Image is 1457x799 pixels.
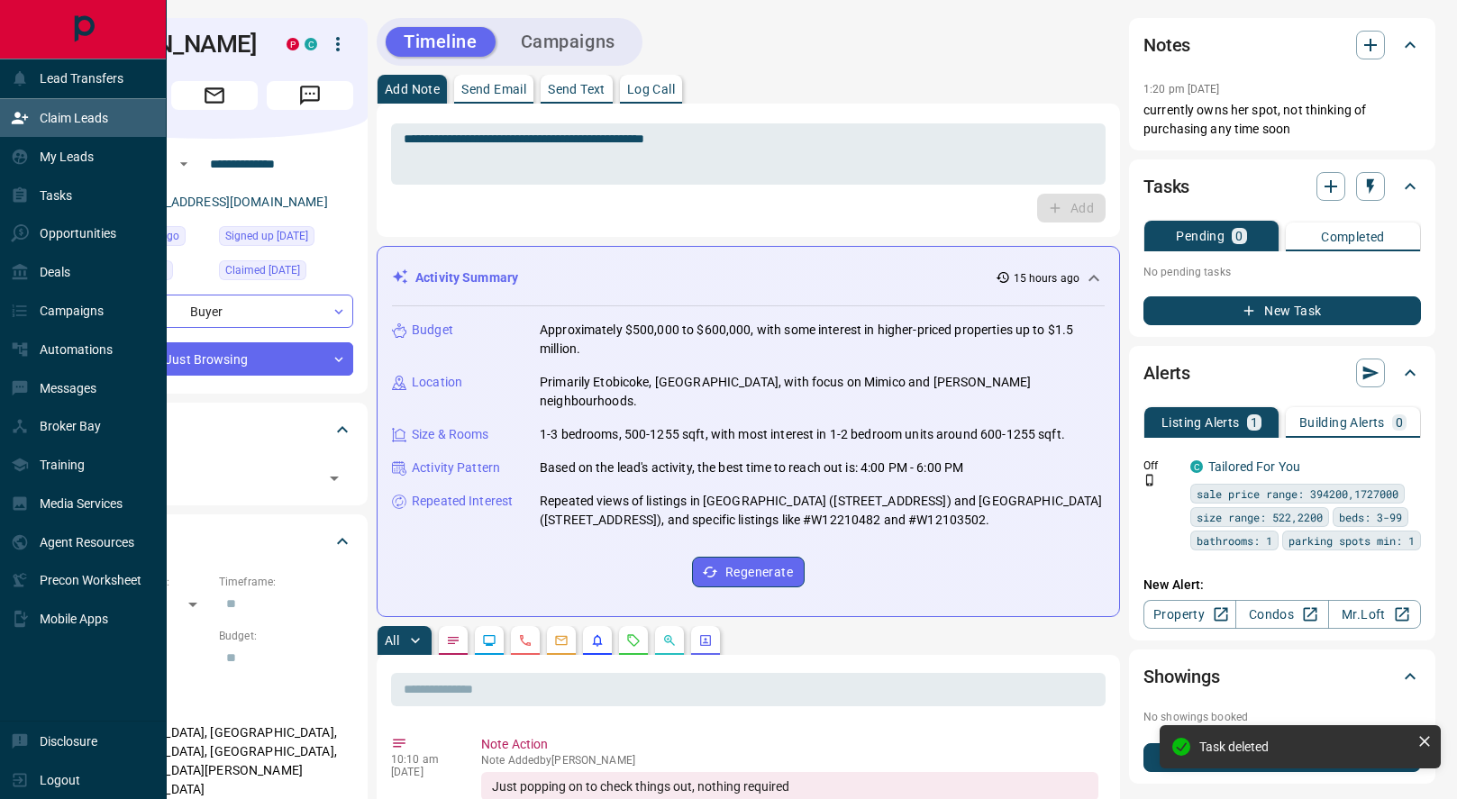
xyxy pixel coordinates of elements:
[1143,83,1220,95] p: 1:20 pm [DATE]
[1143,101,1421,139] p: currently owns her spot, not thinking of purchasing any time soon
[1321,231,1385,243] p: Completed
[219,574,353,590] p: Timeframe:
[173,153,195,175] button: Open
[76,408,353,451] div: Tags
[662,633,677,648] svg: Opportunities
[698,633,713,648] svg: Agent Actions
[540,321,1105,359] p: Approximately $500,000 to $600,000, with some interest in higher-priced properties up to $1.5 mil...
[1014,270,1079,286] p: 15 hours ago
[518,633,533,648] svg: Calls
[76,342,353,376] div: Just Browsing
[392,261,1105,295] div: Activity Summary15 hours ago
[1328,600,1421,629] a: Mr.Loft
[225,227,308,245] span: Signed up [DATE]
[171,81,258,110] span: Email
[415,268,518,287] p: Activity Summary
[481,735,1098,754] p: Note Action
[1396,416,1403,429] p: 0
[1143,259,1421,286] p: No pending tasks
[76,295,353,328] div: Buyer
[76,30,260,59] h1: [PERSON_NAME]
[461,83,526,95] p: Send Email
[1143,743,1421,772] button: New Showing
[1143,31,1190,59] h2: Notes
[124,195,328,209] a: [EMAIL_ADDRESS][DOMAIN_NAME]
[503,27,633,57] button: Campaigns
[1235,600,1328,629] a: Condos
[590,633,605,648] svg: Listing Alerts
[1197,531,1272,549] span: bathrooms: 1
[76,520,353,563] div: Criteria
[386,27,496,57] button: Timeline
[1143,458,1179,474] p: Off
[540,425,1065,444] p: 1-3 bedrooms, 500-1255 sqft, with most interest in 1-2 bedroom units around 600-1255 sqft.
[1235,230,1243,242] p: 0
[1143,165,1421,208] div: Tasks
[412,459,500,477] p: Activity Pattern
[1339,508,1402,526] span: beds: 3-99
[540,459,963,477] p: Based on the lead's activity, the best time to reach out is: 4:00 PM - 6:00 PM
[1143,351,1421,395] div: Alerts
[1143,359,1190,387] h2: Alerts
[1143,474,1156,486] svg: Push Notification Only
[481,754,1098,767] p: Note Added by [PERSON_NAME]
[1143,296,1421,325] button: New Task
[1143,600,1236,629] a: Property
[404,132,1093,177] textarea: To enrich screen reader interactions, please activate Accessibility in Grammarly extension settings
[692,557,805,587] button: Regenerate
[391,766,454,778] p: [DATE]
[1143,23,1421,67] div: Notes
[322,466,347,491] button: Open
[385,83,440,95] p: Add Note
[1176,230,1225,242] p: Pending
[219,628,353,644] p: Budget:
[1161,416,1240,429] p: Listing Alerts
[626,633,641,648] svg: Requests
[76,702,353,718] p: Areas Searched:
[1143,662,1220,691] h2: Showings
[1143,709,1421,725] p: No showings booked
[1251,416,1258,429] p: 1
[554,633,569,648] svg: Emails
[412,373,462,392] p: Location
[1197,485,1398,503] span: sale price range: 394200,1727000
[1289,531,1415,549] span: parking spots min: 1
[267,81,353,110] span: Message
[305,38,317,50] div: condos.ca
[385,634,399,647] p: All
[548,83,606,95] p: Send Text
[1143,576,1421,595] p: New Alert:
[219,260,353,286] div: Thu May 01 2025
[225,261,300,279] span: Claimed [DATE]
[391,753,454,766] p: 10:10 am
[412,492,513,511] p: Repeated Interest
[627,83,675,95] p: Log Call
[1208,459,1300,474] a: Tailored For You
[540,373,1105,411] p: Primarily Etobicoke, [GEOGRAPHIC_DATA], with focus on Mimico and [PERSON_NAME] neighbourhoods.
[219,226,353,251] div: Mon Dec 16 2019
[482,633,496,648] svg: Lead Browsing Activity
[1199,740,1410,754] div: Task deleted
[412,425,489,444] p: Size & Rooms
[446,633,460,648] svg: Notes
[1143,655,1421,698] div: Showings
[1299,416,1385,429] p: Building Alerts
[412,321,453,340] p: Budget
[1197,508,1323,526] span: size range: 522,2200
[540,492,1105,530] p: Repeated views of listings in [GEOGRAPHIC_DATA] ([STREET_ADDRESS]) and [GEOGRAPHIC_DATA] ([STREET...
[1190,460,1203,473] div: condos.ca
[287,38,299,50] div: property.ca
[1143,172,1189,201] h2: Tasks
